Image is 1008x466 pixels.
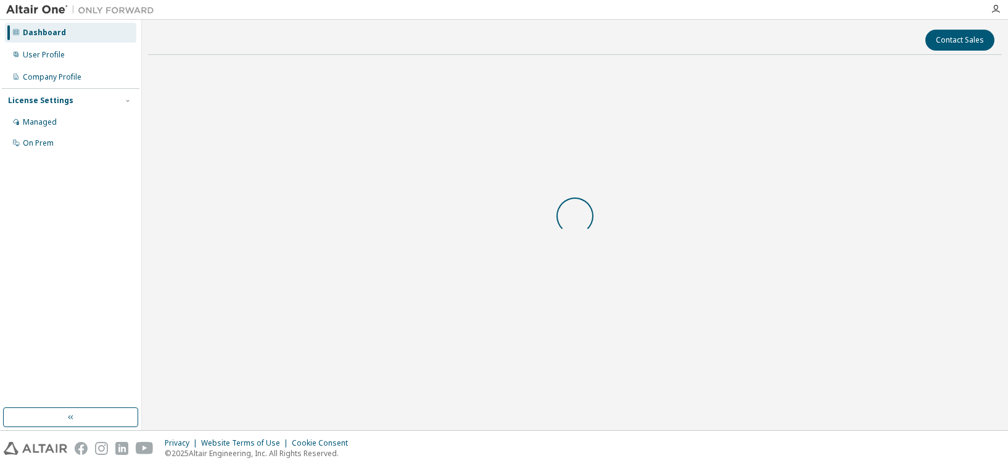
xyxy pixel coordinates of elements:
img: facebook.svg [75,442,88,455]
div: On Prem [23,138,54,148]
div: Privacy [165,438,201,448]
p: © 2025 Altair Engineering, Inc. All Rights Reserved. [165,448,355,459]
div: License Settings [8,96,73,106]
img: instagram.svg [95,442,108,455]
button: Contact Sales [925,30,994,51]
div: Dashboard [23,28,66,38]
div: User Profile [23,50,65,60]
div: Website Terms of Use [201,438,292,448]
div: Managed [23,117,57,127]
img: linkedin.svg [115,442,128,455]
img: youtube.svg [136,442,154,455]
div: Cookie Consent [292,438,355,448]
img: altair_logo.svg [4,442,67,455]
img: Altair One [6,4,160,16]
div: Company Profile [23,72,81,82]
